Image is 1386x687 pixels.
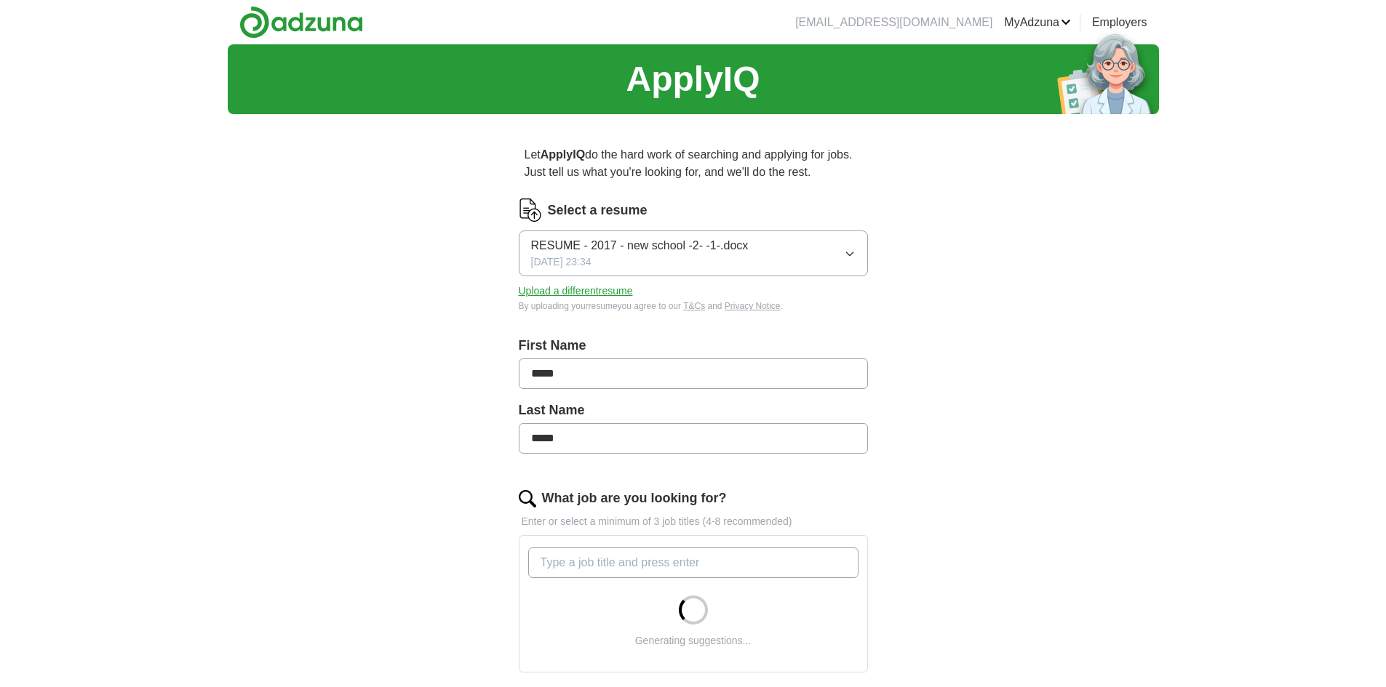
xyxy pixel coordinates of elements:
[1092,14,1147,31] a: Employers
[519,490,536,507] img: search.png
[519,230,868,276] button: RESUME - 2017 - new school -2- -1-.docx[DATE] 23:34
[683,301,705,311] a: T&Cs
[519,284,633,299] button: Upload a differentresume
[626,53,760,105] h1: ApplyIQ
[519,514,868,529] p: Enter or select a minimum of 3 job titles (4-8 recommended)
[795,14,992,31] li: [EMAIL_ADDRESS][DOMAIN_NAME]
[519,140,868,187] p: Let do the hard work of searching and applying for jobs. Just tell us what you're looking for, an...
[519,198,542,222] img: CV Icon
[541,148,585,161] strong: ApplyIQ
[531,254,592,270] span: [DATE] 23:34
[542,489,727,508] label: What job are you looking for?
[548,201,648,220] label: Select a resume
[1004,14,1071,31] a: MyAdzuna
[239,6,363,39] img: Adzuna logo
[519,300,868,313] div: By uploading your resume you agree to our and .
[519,336,868,355] label: First Name
[519,401,868,420] label: Last Name
[725,301,781,311] a: Privacy Notice
[531,237,749,254] span: RESUME - 2017 - new school -2- -1-.docx
[635,633,752,648] div: Generating suggestions...
[528,547,859,578] input: Type a job title and press enter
